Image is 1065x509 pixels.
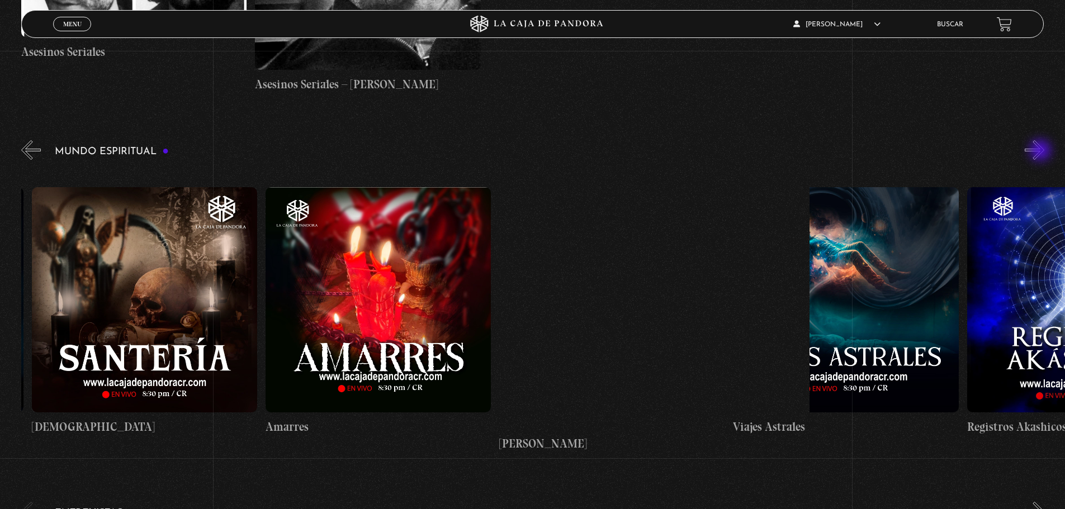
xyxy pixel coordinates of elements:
[55,146,169,157] h3: Mundo Espiritual
[499,168,725,455] a: [PERSON_NAME]
[21,140,41,160] button: Previous
[32,418,257,436] h4: [DEMOGRAPHIC_DATA]
[266,418,491,436] h4: Amarres
[255,75,480,93] h4: Asesinos Seriales – [PERSON_NAME]
[21,43,247,61] h4: Asesinos Seriales
[63,21,82,27] span: Menu
[499,435,725,453] h4: [PERSON_NAME]
[793,21,881,28] span: [PERSON_NAME]
[59,30,86,38] span: Cerrar
[266,168,491,455] a: Amarres
[733,168,958,455] a: Viajes Astrales
[733,418,958,436] h4: Viajes Astrales
[1025,140,1044,160] button: Next
[937,21,963,28] a: Buscar
[997,17,1012,32] a: View your shopping cart
[32,168,257,455] a: [DEMOGRAPHIC_DATA]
